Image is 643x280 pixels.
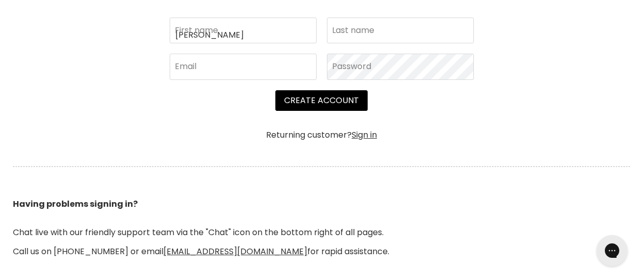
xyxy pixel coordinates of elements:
b: Having problems signing in? [13,198,138,210]
a: Sign in [352,129,377,141]
button: Create Account [275,90,368,111]
div: Returning customer? [170,121,474,140]
a: [EMAIL_ADDRESS][DOMAIN_NAME] [163,245,307,257]
iframe: Gorgias live chat messenger [591,232,633,270]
